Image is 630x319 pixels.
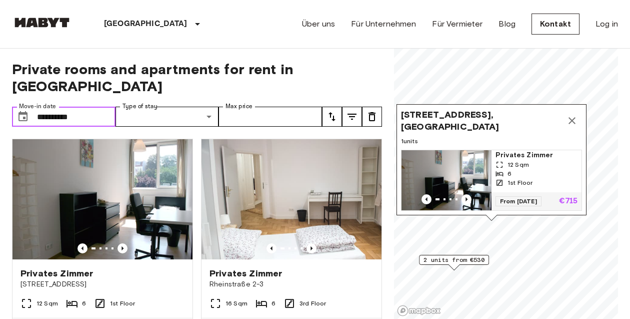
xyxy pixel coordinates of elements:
[299,299,326,308] span: 3rd Floor
[19,102,56,111] label: Move-in date
[495,150,577,160] span: Privates Zimmer
[13,107,33,127] button: Choose date, selected date is 30 Sep 2025
[495,196,541,206] span: From [DATE]
[306,243,316,253] button: Previous image
[110,299,135,308] span: 1st Floor
[351,18,416,30] a: Für Unternehmen
[423,255,484,264] span: 2 units from €530
[531,14,579,35] a: Kontakt
[225,299,247,308] span: 16 Sqm
[342,107,362,127] button: tune
[362,107,382,127] button: tune
[82,299,86,308] span: 6
[20,279,184,289] span: [STREET_ADDRESS]
[12,139,192,259] img: Marketing picture of unit DE-01-041-02M
[302,18,335,30] a: Über uns
[507,160,529,169] span: 12 Sqm
[209,279,373,289] span: Rheinstraße 2-3
[507,169,511,178] span: 6
[595,18,618,30] a: Log in
[396,104,586,221] div: Map marker
[397,305,441,316] a: Mapbox logo
[12,18,72,28] img: Habyt
[12,61,382,95] span: Private rooms and apartments for rent in [GEOGRAPHIC_DATA]
[401,109,562,133] span: [STREET_ADDRESS], [GEOGRAPHIC_DATA]
[401,150,491,210] img: Marketing picture of unit DE-01-041-02M
[225,102,252,111] label: Max price
[419,255,489,270] div: Map marker
[498,18,515,30] a: Blog
[104,18,187,30] p: [GEOGRAPHIC_DATA]
[20,267,93,279] span: Privates Zimmer
[36,299,58,308] span: 12 Sqm
[322,107,342,127] button: tune
[209,267,282,279] span: Privates Zimmer
[401,150,582,211] a: Marketing picture of unit DE-01-041-02MPrevious imagePrevious imagePrivates Zimmer12 Sqm61st Floo...
[421,194,431,204] button: Previous image
[122,102,157,111] label: Type of stay
[401,137,582,146] span: 1 units
[271,299,275,308] span: 6
[266,243,276,253] button: Previous image
[507,178,532,187] span: 1st Floor
[117,243,127,253] button: Previous image
[559,197,577,205] p: €715
[432,18,482,30] a: Für Vermieter
[77,243,87,253] button: Previous image
[201,139,381,259] img: Marketing picture of unit DE-01-090-05M
[461,194,471,204] button: Previous image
